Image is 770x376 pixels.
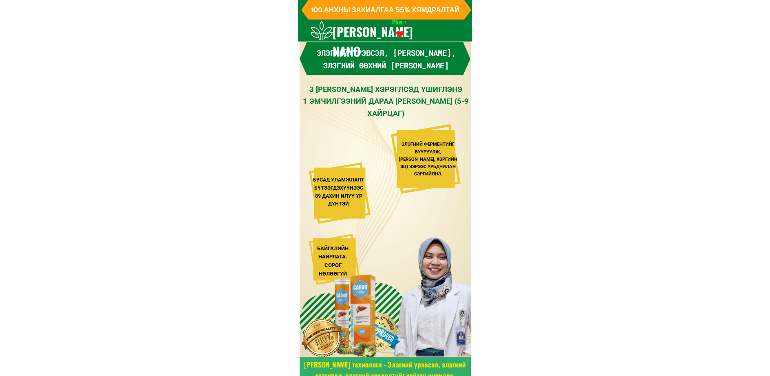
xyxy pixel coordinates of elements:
[301,83,471,119] div: 3 [PERSON_NAME] ХЭРЭГЛСЭД ҮШИГЛЭНЭ 1 ЭМЧИЛГЭЭНИЙ ДАРАА [PERSON_NAME] (5-9 ХАЙРЦАГ)
[398,141,458,177] div: ЭЛЭГНИЙ ФЕРМЕНТИЙГ БУУРУУЛЖ, [PERSON_NAME], ХЭРГИЙН ЭЦГЭЭРЭЭС УРЬДЧИЛАН СЭРГИЙЛНЭ.
[333,22,423,61] h3: [PERSON_NAME] NANO
[311,245,355,278] div: БАЙГАЛИЙН НАЙРЛАГА. СӨРӨГ НӨЛӨӨГҮЙ
[313,176,364,208] div: БУСАД УЛАМЖЛАЛТ БҮТЭЭГДЭХҮҮНЭЭС 89 ДАХИН ИЛҮҮ ҮР ДҮНТЭЙ
[303,47,469,72] h3: Элэгний үрэвсэл, [PERSON_NAME], элэгний өөхний [PERSON_NAME]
